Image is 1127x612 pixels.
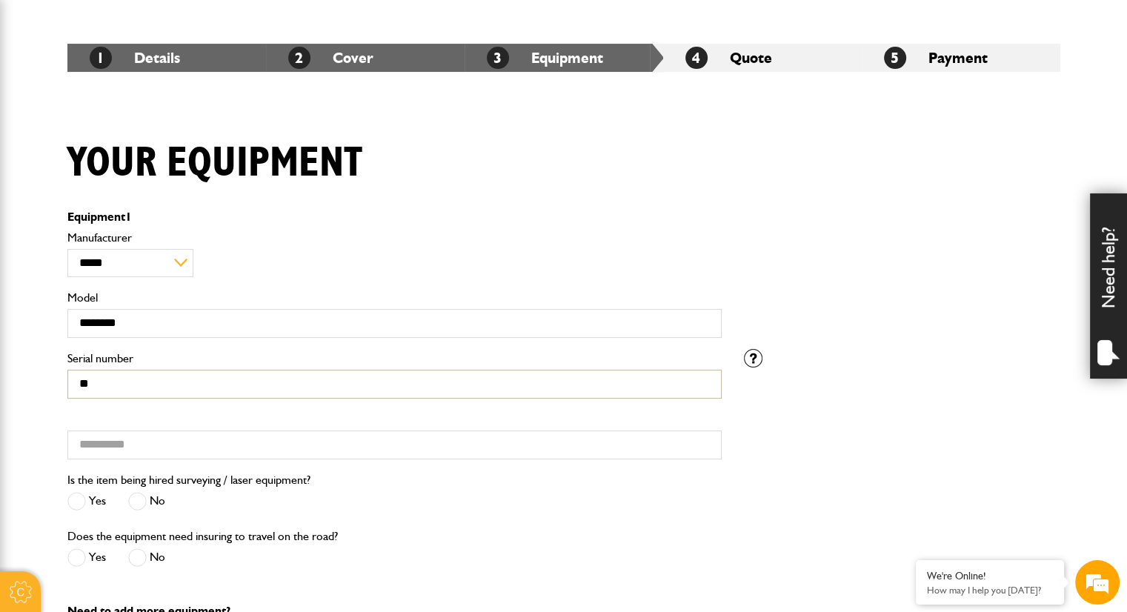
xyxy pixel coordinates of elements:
[67,548,106,567] label: Yes
[1090,193,1127,379] div: Need help?
[19,224,270,257] input: Enter your phone number
[927,570,1053,582] div: We're Online!
[202,456,269,476] em: Start Chat
[288,47,310,69] span: 2
[128,492,165,510] label: No
[67,492,106,510] label: Yes
[90,47,112,69] span: 1
[67,474,310,486] label: Is the item being hired surveying / laser equipment?
[19,137,270,170] input: Enter your last name
[67,211,722,223] p: Equipment
[67,353,722,365] label: Serial number
[465,44,663,72] li: Equipment
[927,585,1053,596] p: How may I help you today?
[67,232,722,244] label: Manufacturer
[125,210,132,224] span: 1
[487,47,509,69] span: 3
[25,82,62,103] img: d_20077148190_company_1631870298795_20077148190
[288,49,373,67] a: 2Cover
[862,44,1060,72] li: Payment
[67,292,722,304] label: Model
[243,7,279,43] div: Minimize live chat window
[67,530,338,542] label: Does the equipment need insuring to travel on the road?
[90,49,180,67] a: 1Details
[128,548,165,567] label: No
[685,47,708,69] span: 4
[663,44,862,72] li: Quote
[884,47,906,69] span: 5
[19,181,270,213] input: Enter your email address
[77,83,249,102] div: Chat with us now
[67,139,362,188] h1: Your equipment
[19,268,270,444] textarea: Type your message and hit 'Enter'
